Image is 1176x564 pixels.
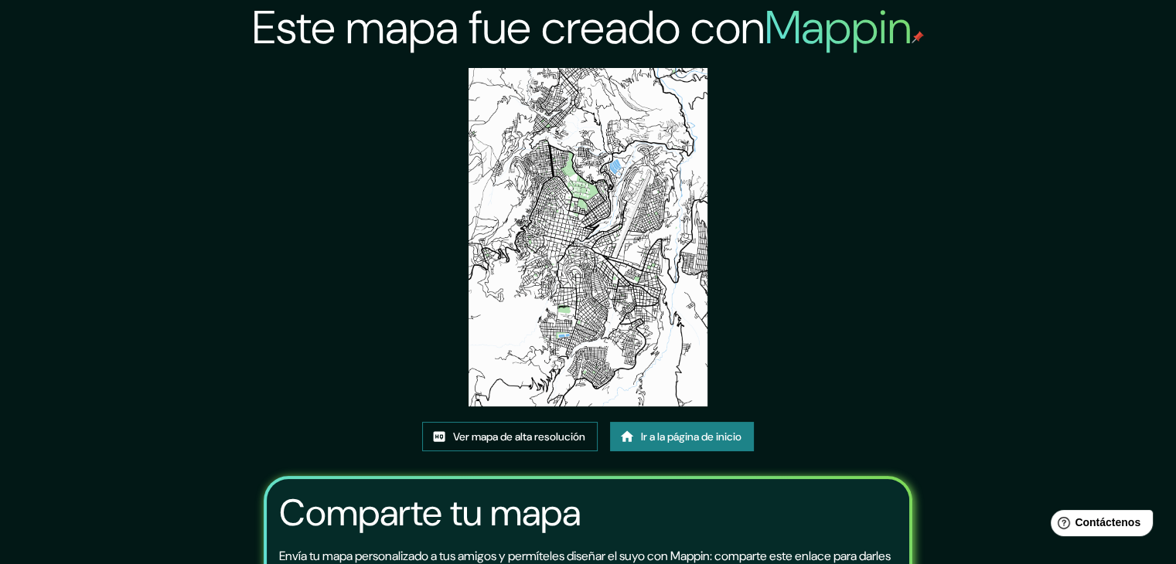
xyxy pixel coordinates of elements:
[912,31,924,43] img: pin de mapeo
[422,422,598,451] a: Ver mapa de alta resolución
[279,488,581,537] font: Comparte tu mapa
[641,430,741,443] font: Ir a la página de inicio
[453,430,585,443] font: Ver mapa de alta resolución
[469,68,708,406] img: created-map
[1038,504,1159,547] iframe: Lanzador de widgets de ayuda
[610,422,754,451] a: Ir a la página de inicio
